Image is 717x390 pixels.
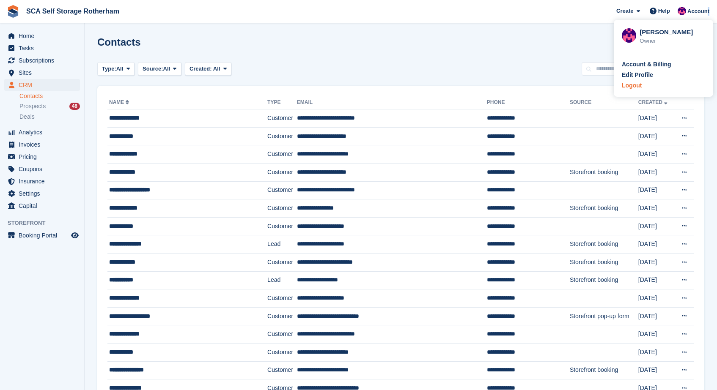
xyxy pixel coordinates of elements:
[4,55,80,66] a: menu
[19,188,69,199] span: Settings
[97,62,135,76] button: Type: All
[23,4,123,18] a: SCA Self Storage Rotherham
[19,139,69,150] span: Invoices
[638,235,674,254] td: [DATE]
[638,163,674,181] td: [DATE]
[267,325,297,344] td: Customer
[570,271,638,289] td: Storefront booking
[658,7,670,15] span: Help
[570,361,638,379] td: Storefront booking
[190,65,212,72] span: Created:
[102,65,116,73] span: Type:
[638,307,674,325] td: [DATE]
[570,235,638,254] td: Storefront booking
[19,175,69,187] span: Insurance
[638,271,674,289] td: [DATE]
[19,163,69,175] span: Coupons
[267,109,297,128] td: Customer
[19,151,69,163] span: Pricing
[267,181,297,199] td: Customer
[116,65,124,73] span: All
[640,27,705,35] div: [PERSON_NAME]
[19,55,69,66] span: Subscriptions
[638,253,674,271] td: [DATE]
[267,145,297,164] td: Customer
[19,229,69,241] span: Booking Portal
[570,163,638,181] td: Storefront booking
[19,102,46,110] span: Prospects
[19,92,80,100] a: Contacts
[267,343,297,361] td: Customer
[109,99,131,105] a: Name
[638,361,674,379] td: [DATE]
[19,42,69,54] span: Tasks
[638,99,669,105] a: Created
[297,96,487,109] th: Email
[638,127,674,145] td: [DATE]
[163,65,170,73] span: All
[19,102,80,111] a: Prospects 48
[19,79,69,91] span: CRM
[19,30,69,42] span: Home
[19,126,69,138] span: Analytics
[185,62,231,76] button: Created: All
[487,96,570,109] th: Phone
[678,7,686,15] img: Sam Chapman
[638,289,674,308] td: [DATE]
[687,7,709,16] span: Account
[622,81,642,90] div: Logout
[97,36,141,48] h1: Contacts
[267,199,297,218] td: Customer
[8,219,84,227] span: Storefront
[19,67,69,79] span: Sites
[143,65,163,73] span: Source:
[570,307,638,325] td: Storefront pop-up form
[267,361,297,379] td: Customer
[638,199,674,218] td: [DATE]
[622,81,705,90] a: Logout
[4,30,80,42] a: menu
[570,253,638,271] td: Storefront booking
[638,325,674,344] td: [DATE]
[19,112,80,121] a: Deals
[4,126,80,138] a: menu
[4,67,80,79] a: menu
[267,271,297,289] td: Lead
[138,62,181,76] button: Source: All
[612,36,649,50] button: Export
[4,139,80,150] a: menu
[638,217,674,235] td: [DATE]
[638,343,674,361] td: [DATE]
[622,60,671,69] div: Account & Billing
[640,37,705,45] div: Owner
[622,60,705,69] a: Account & Billing
[267,163,297,181] td: Customer
[267,307,297,325] td: Customer
[4,229,80,241] a: menu
[267,127,297,145] td: Customer
[638,181,674,199] td: [DATE]
[267,96,297,109] th: Type
[213,65,220,72] span: All
[638,145,674,164] td: [DATE]
[638,109,674,128] td: [DATE]
[7,5,19,18] img: stora-icon-8386f47178a22dfd0bd8f6a31ec36ba5ce8667c1dd55bd0f319d3a0aa187defe.svg
[267,217,297,235] td: Customer
[570,199,638,218] td: Storefront booking
[622,71,705,79] a: Edit Profile
[622,28,636,43] img: Sam Chapman
[19,200,69,212] span: Capital
[19,113,35,121] span: Deals
[4,151,80,163] a: menu
[4,79,80,91] a: menu
[616,7,633,15] span: Create
[4,163,80,175] a: menu
[267,253,297,271] td: Customer
[267,289,297,308] td: Customer
[622,71,653,79] div: Edit Profile
[4,188,80,199] a: menu
[4,200,80,212] a: menu
[4,175,80,187] a: menu
[267,235,297,254] td: Lead
[570,96,638,109] th: Source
